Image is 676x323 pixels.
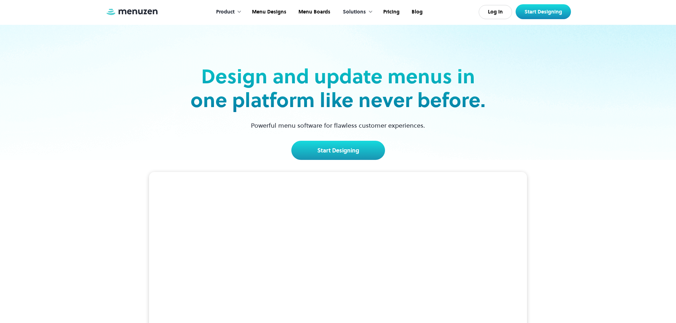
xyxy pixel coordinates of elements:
h2: Design and update menus in one platform like never before. [188,65,488,112]
div: Solutions [336,1,377,23]
div: Product [216,8,235,16]
div: Product [209,1,245,23]
a: Start Designing [291,141,385,160]
a: Menu Boards [292,1,336,23]
a: Log In [479,5,512,19]
div: Solutions [343,8,366,16]
a: Start Designing [516,4,571,19]
p: Powerful menu software for flawless customer experiences. [242,121,434,130]
a: Blog [405,1,428,23]
a: Menu Designs [245,1,292,23]
a: Pricing [377,1,405,23]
